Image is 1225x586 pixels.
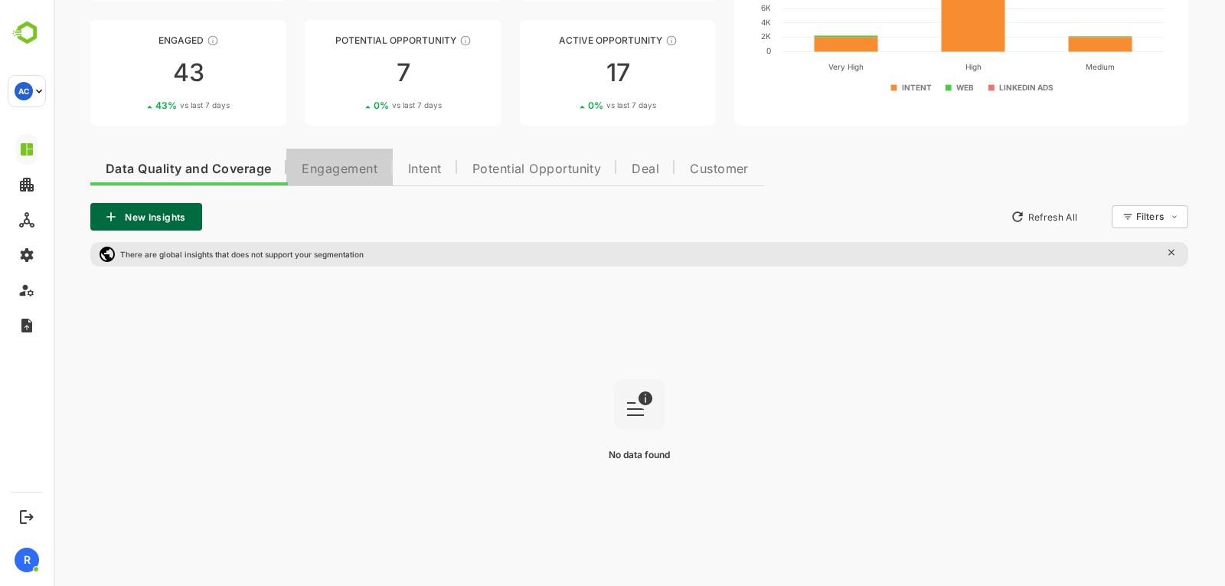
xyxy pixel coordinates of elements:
[354,163,388,175] span: Intent
[419,163,548,175] span: Potential Opportunity
[37,20,233,126] a: EngagedThese accounts are warm, further nurturing would qualify them to MQAs4343%vs last 7 days
[578,163,606,175] span: Deal
[102,100,176,111] div: 43 %
[466,20,662,126] a: Active OpportunityThese accounts have open opportunities which might be at any of the Sales Stage...
[707,18,717,27] text: 4K
[248,163,324,175] span: Engagement
[555,449,616,460] span: No data found
[713,46,717,55] text: 0
[15,82,33,100] div: AC
[320,100,388,111] div: 0 %
[52,163,217,175] span: Data Quality and Coverage
[8,18,47,47] img: BambooboxLogoMark.f1c84d78b4c51b1a7b5f700c9845e183.svg
[251,61,447,85] div: 7
[251,20,447,126] a: Potential OpportunityThese accounts are MQAs and can be passed on to Inside Sales70%vs last 7 days
[1032,62,1061,71] text: Medium
[1081,203,1135,231] div: Filters
[466,61,662,85] div: 17
[16,506,37,527] button: Logout
[912,62,928,72] text: High
[534,100,603,111] div: 0 %
[406,34,418,47] div: These accounts are MQAs and can be passed on to Inside Sales
[15,548,39,572] div: R
[612,34,624,47] div: These accounts have open opportunities which might be at any of the Sales Stages
[775,62,810,72] text: Very High
[950,205,1031,229] button: Refresh All
[553,100,603,111] span: vs last 7 days
[67,250,310,259] p: There are global insights that does not support your segmentation
[251,34,447,46] div: Potential Opportunity
[37,34,233,46] div: Engaged
[466,34,662,46] div: Active Opportunity
[338,100,388,111] span: vs last 7 days
[37,61,233,85] div: 43
[37,203,149,231] button: New Insights
[707,31,717,41] text: 2K
[707,3,717,12] text: 6K
[153,34,165,47] div: These accounts are warm, further nurturing would qualify them to MQAs
[636,163,695,175] span: Customer
[126,100,176,111] span: vs last 7 days
[1083,211,1110,222] div: Filters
